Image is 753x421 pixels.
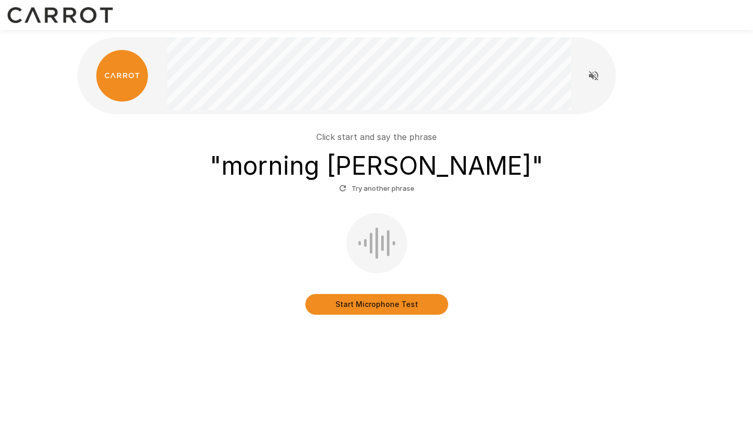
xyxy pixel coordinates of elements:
button: Start Microphone Test [305,294,448,315]
h3: " morning [PERSON_NAME] " [210,151,543,180]
button: Try another phrase [337,180,417,197]
p: Click start and say the phrase [316,131,437,143]
button: Read questions aloud [583,65,604,86]
img: carrot_logo.png [96,50,148,102]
